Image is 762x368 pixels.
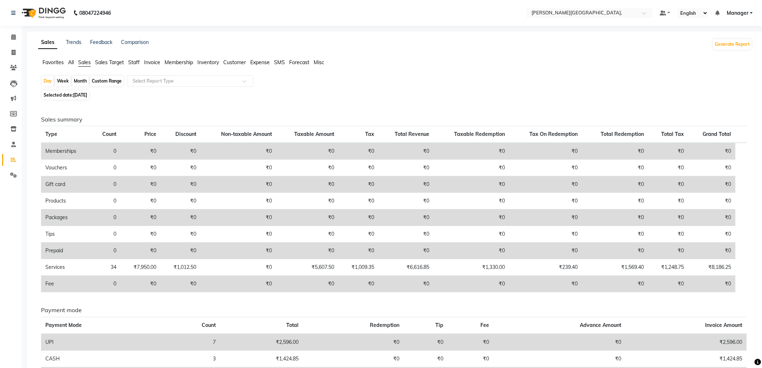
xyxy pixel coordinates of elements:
td: ₹0 [339,193,378,209]
td: ₹0 [161,176,201,193]
td: 34 [91,259,120,276]
td: ₹0 [509,209,582,226]
td: ₹0 [648,209,688,226]
img: logo [18,3,68,23]
span: Favorites [42,59,64,66]
td: ₹0 [201,160,277,176]
span: Expense [250,59,270,66]
td: ₹0 [378,226,434,243]
td: ₹0 [378,160,434,176]
td: ₹0 [201,243,277,259]
span: Tax [365,131,374,137]
td: ₹0 [582,176,648,193]
td: 0 [91,209,120,226]
td: ₹0 [276,160,338,176]
td: ₹0 [509,193,582,209]
td: ₹0 [121,176,161,193]
td: ₹0 [448,350,493,367]
td: ₹1,248.75 [648,259,688,276]
td: ₹0 [339,226,378,243]
td: ₹0 [648,193,688,209]
td: ₹0 [688,209,735,226]
td: ₹1,012.50 [161,259,201,276]
a: Sales [38,36,57,49]
td: ₹0 [121,143,161,160]
button: Generate Report [713,39,752,49]
td: Memberships [41,143,91,160]
td: ₹7,950.00 [121,259,161,276]
td: ₹0 [201,209,277,226]
td: ₹0 [648,143,688,160]
span: Staff [128,59,140,66]
span: Price [144,131,156,137]
td: ₹0 [648,276,688,292]
td: ₹0 [161,243,201,259]
td: Fee [41,276,91,292]
span: SMS [274,59,285,66]
div: Month [72,76,89,86]
td: 0 [91,276,120,292]
td: ₹0 [434,193,510,209]
td: ₹0 [201,276,277,292]
td: 0 [91,176,120,193]
a: Comparison [121,39,149,45]
td: ₹0 [276,226,338,243]
td: ₹0 [509,226,582,243]
td: ₹0 [276,176,338,193]
td: ₹0 [303,350,404,367]
td: ₹0 [493,334,626,351]
td: ₹0 [303,334,404,351]
td: ₹0 [378,243,434,259]
td: Tips [41,226,91,243]
td: ₹0 [509,243,582,259]
td: ₹0 [688,226,735,243]
td: ₹0 [648,226,688,243]
td: ₹0 [121,209,161,226]
td: ₹0 [582,143,648,160]
td: Packages [41,209,91,226]
td: ₹1,569.40 [582,259,648,276]
td: ₹0 [434,243,510,259]
td: Vouchers [41,160,91,176]
td: ₹0 [582,243,648,259]
td: ₹0 [276,276,338,292]
td: ₹0 [276,209,338,226]
td: ₹0 [448,334,493,351]
span: Tax On Redemption [529,131,578,137]
td: Prepaid [41,243,91,259]
span: Selected date: [42,90,89,99]
span: Total [286,322,299,328]
td: ₹0 [121,243,161,259]
td: ₹2,596.00 [220,334,303,351]
span: Grand Total [703,131,731,137]
td: ₹0 [378,276,434,292]
td: UPI [41,334,160,351]
td: ₹0 [582,276,648,292]
td: 0 [91,243,120,259]
td: 0 [91,160,120,176]
td: ₹0 [688,243,735,259]
td: ₹0 [434,276,510,292]
div: Day [42,76,54,86]
td: ₹0 [339,176,378,193]
td: ₹0 [161,209,201,226]
td: ₹0 [161,143,201,160]
span: Sales [78,59,91,66]
span: Taxable Redemption [454,131,505,137]
span: Forecast [289,59,309,66]
span: Discount [175,131,196,137]
span: Redemption [370,322,399,328]
td: ₹0 [339,276,378,292]
td: ₹0 [434,143,510,160]
td: ₹0 [161,226,201,243]
td: ₹0 [121,193,161,209]
span: Taxable Amount [294,131,334,137]
td: ₹0 [121,276,161,292]
a: Feedback [90,39,112,45]
td: ₹5,607.50 [276,259,338,276]
span: Payment Mode [45,322,82,328]
td: ₹0 [509,160,582,176]
td: ₹0 [201,143,277,160]
td: ₹0 [276,243,338,259]
span: Advance Amount [580,322,621,328]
